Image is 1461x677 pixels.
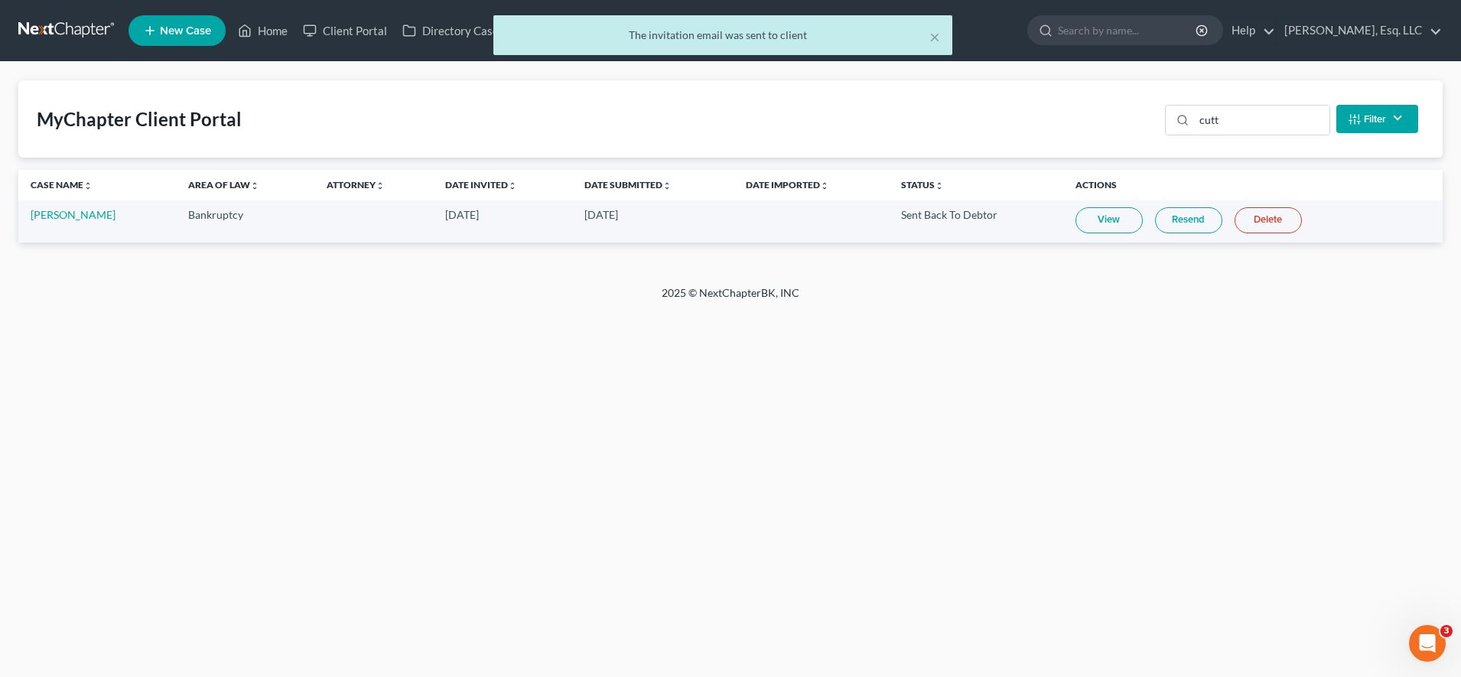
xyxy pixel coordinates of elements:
i: unfold_more [250,181,259,190]
span: [DATE] [584,208,618,221]
a: Attorneyunfold_more [327,179,385,190]
i: unfold_more [662,181,672,190]
a: Resend [1155,207,1222,233]
a: [PERSON_NAME] [31,208,116,221]
a: Date Submittedunfold_more [584,179,672,190]
a: View [1075,207,1143,233]
span: [DATE] [445,208,479,221]
td: Sent Back To Debtor [889,200,1063,242]
a: Case Nameunfold_more [31,179,93,190]
a: Delete [1235,207,1302,233]
a: Date Invitedunfold_more [445,179,517,190]
span: 3 [1440,625,1453,637]
input: Search... [1194,106,1329,135]
i: unfold_more [83,181,93,190]
button: Filter [1336,105,1418,133]
i: unfold_more [376,181,385,190]
th: Actions [1063,170,1443,200]
i: unfold_more [820,181,829,190]
iframe: Intercom live chat [1409,625,1446,662]
button: × [929,28,940,46]
div: The invitation email was sent to client [506,28,940,43]
div: MyChapter Client Portal [37,107,242,132]
a: Area of Lawunfold_more [188,179,259,190]
div: 2025 © NextChapterBK, INC [294,285,1167,313]
i: unfold_more [508,181,517,190]
a: Statusunfold_more [901,179,944,190]
td: Bankruptcy [176,200,314,242]
i: unfold_more [935,181,944,190]
a: Date Importedunfold_more [746,179,829,190]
